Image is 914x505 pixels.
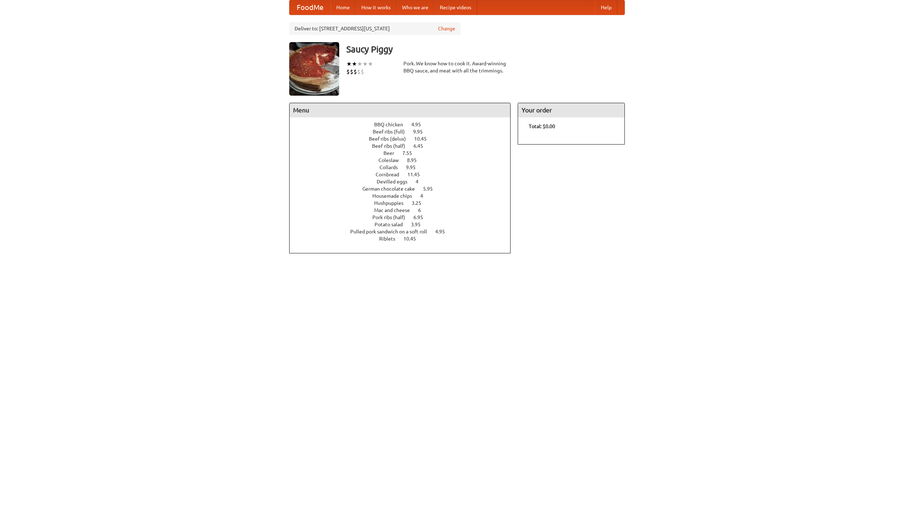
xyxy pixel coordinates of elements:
a: Pork ribs (half) 6.95 [372,214,436,220]
li: ★ [368,60,373,68]
li: $ [350,68,353,76]
a: How it works [356,0,396,15]
span: Coleslaw [378,157,406,163]
a: Devilled eggs 4 [377,179,432,185]
span: 4 [416,179,426,185]
a: Collards 9.95 [380,165,429,170]
span: 6.45 [413,143,430,149]
span: 11.45 [407,172,427,177]
li: ★ [357,60,362,68]
li: ★ [352,60,357,68]
a: Change [438,25,455,32]
span: 7.55 [402,150,419,156]
span: Cornbread [376,172,406,177]
a: Pulled pork sandwich on a soft roll 4.95 [350,229,458,234]
span: Devilled eggs [377,179,415,185]
span: Mac and cheese [374,207,417,213]
span: 10.45 [403,236,423,242]
span: German chocolate cake [362,186,422,192]
a: Mac and cheese 6 [374,207,434,213]
a: Housemade chips 4 [372,193,436,199]
div: Deliver to: [STREET_ADDRESS][US_STATE] [289,22,461,35]
span: 4.95 [411,122,428,127]
a: BBQ chicken 4.95 [374,122,434,127]
span: 9.95 [406,165,423,170]
span: Pork ribs (half) [372,214,412,220]
li: ★ [346,60,352,68]
span: BBQ chicken [374,122,410,127]
span: 5.95 [423,186,440,192]
a: Coleslaw 8.95 [378,157,430,163]
a: Potato salad 3.95 [375,222,434,227]
span: Beef ribs (half) [372,143,412,149]
h3: Saucy Piggy [346,42,625,56]
a: Help [595,0,617,15]
a: German chocolate cake 5.95 [362,186,446,192]
span: Beer [383,150,401,156]
a: Beef ribs (half) 6.45 [372,143,436,149]
span: Potato salad [375,222,410,227]
a: Cornbread 11.45 [376,172,433,177]
a: Beef ribs (delux) 10.45 [369,136,440,142]
a: Beer 7.55 [383,150,425,156]
span: Pulled pork sandwich on a soft roll [350,229,434,234]
img: angular.jpg [289,42,339,96]
b: Total: $0.00 [529,123,555,129]
span: Riblets [379,236,402,242]
a: Hushpuppies 3.25 [374,200,435,206]
span: Beef ribs (full) [373,129,412,135]
h4: Your order [518,103,624,117]
span: Collards [380,165,405,170]
a: Who we are [396,0,434,15]
li: ★ [362,60,368,68]
span: Hushpuppies [374,200,411,206]
span: 3.95 [411,222,428,227]
div: Pork. We know how to cook it. Award-winning BBQ sauce, and meat with all the trimmings. [403,60,511,74]
a: FoodMe [290,0,331,15]
span: 9.95 [413,129,430,135]
span: 10.45 [414,136,434,142]
span: 6 [418,207,428,213]
li: $ [357,68,361,76]
span: Beef ribs (delux) [369,136,413,142]
h4: Menu [290,103,510,117]
li: $ [361,68,364,76]
span: 8.95 [407,157,424,163]
a: Home [331,0,356,15]
a: Recipe videos [434,0,477,15]
span: 4.95 [435,229,452,234]
a: Riblets 10.45 [379,236,429,242]
li: $ [346,68,350,76]
a: Beef ribs (full) 9.95 [373,129,436,135]
span: 3.25 [412,200,428,206]
span: 6.95 [413,214,430,220]
span: 4 [420,193,430,199]
li: $ [353,68,357,76]
span: Housemade chips [372,193,419,199]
